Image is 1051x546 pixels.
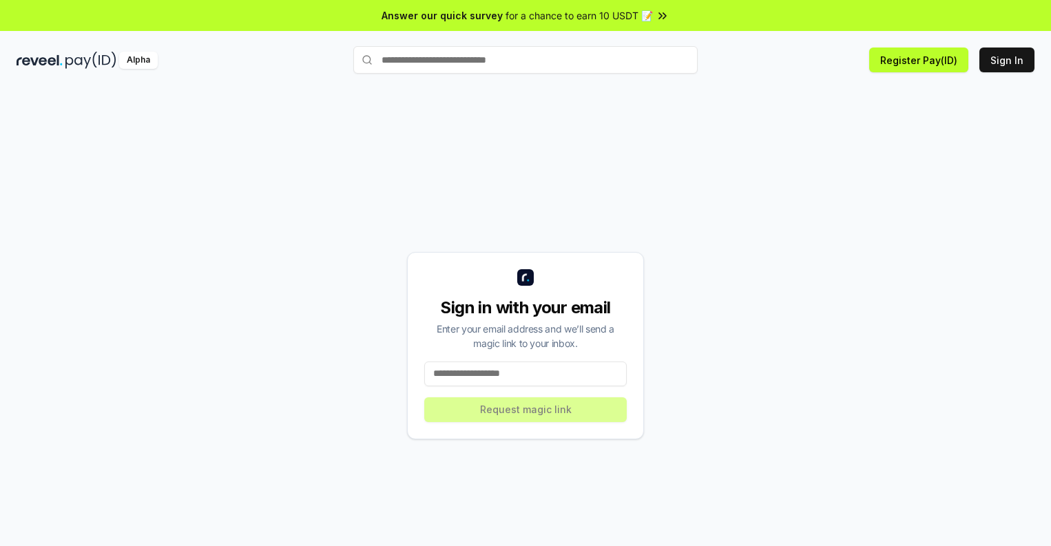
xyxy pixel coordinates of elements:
img: reveel_dark [17,52,63,69]
div: Enter your email address and we’ll send a magic link to your inbox. [424,322,627,350]
div: Alpha [119,52,158,69]
span: for a chance to earn 10 USDT 📝 [506,8,653,23]
div: Sign in with your email [424,297,627,319]
button: Sign In [979,48,1034,72]
img: pay_id [65,52,116,69]
span: Answer our quick survey [382,8,503,23]
img: logo_small [517,269,534,286]
button: Register Pay(ID) [869,48,968,72]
